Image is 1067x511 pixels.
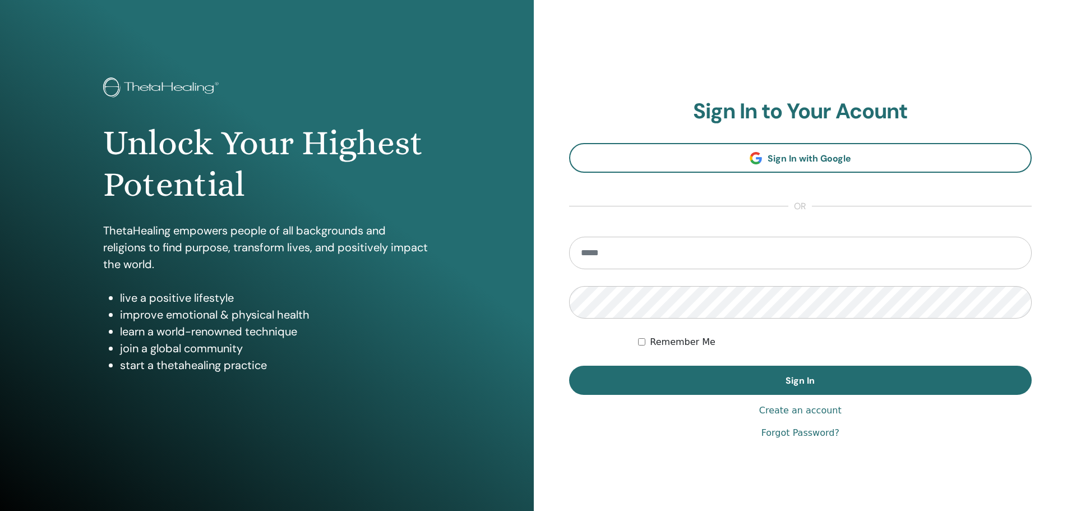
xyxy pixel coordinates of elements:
span: Sign In [786,375,815,386]
h2: Sign In to Your Acount [569,99,1032,125]
li: improve emotional & physical health [120,306,431,323]
span: or [788,200,812,213]
div: Keep me authenticated indefinitely or until I manually logout [638,335,1032,349]
li: start a thetahealing practice [120,357,431,374]
label: Remember Me [650,335,715,349]
h1: Unlock Your Highest Potential [103,122,431,206]
li: live a positive lifestyle [120,289,431,306]
span: Sign In with Google [768,153,851,164]
button: Sign In [569,366,1032,395]
li: learn a world-renowned technique [120,323,431,340]
a: Create an account [759,404,842,417]
li: join a global community [120,340,431,357]
a: Sign In with Google [569,143,1032,173]
p: ThetaHealing empowers people of all backgrounds and religions to find purpose, transform lives, a... [103,222,431,273]
a: Forgot Password? [761,426,839,440]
